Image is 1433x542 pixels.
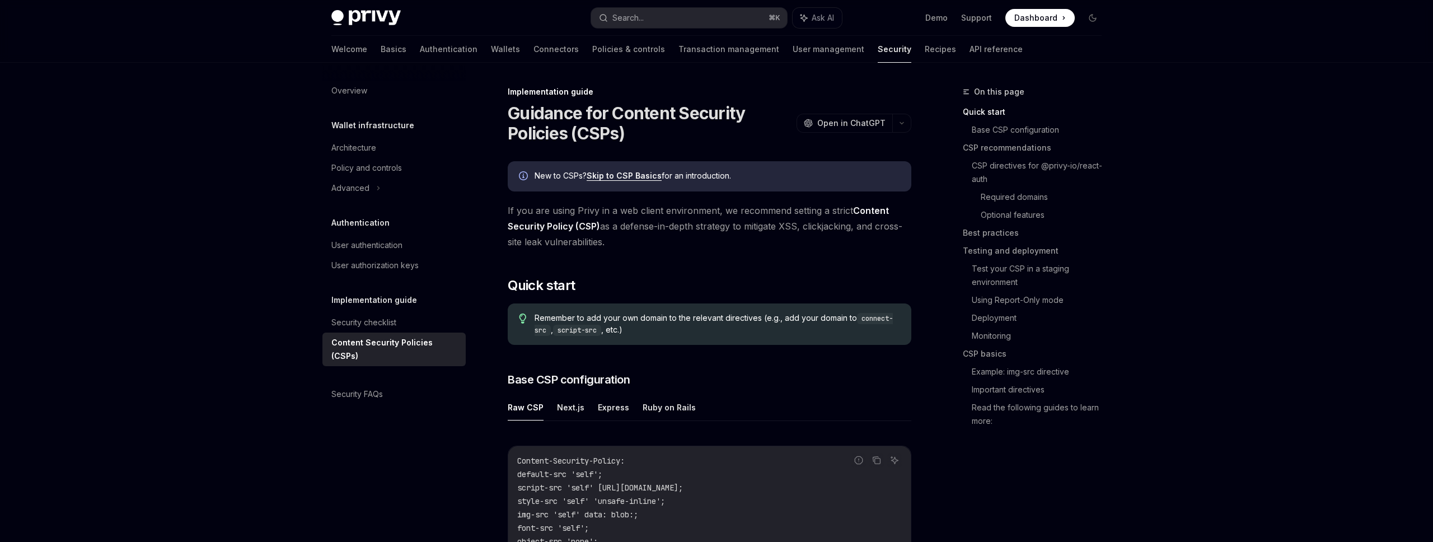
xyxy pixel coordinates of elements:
button: Next.js [557,394,584,420]
a: Recipes [925,36,956,63]
a: Security FAQs [322,384,466,404]
a: Monitoring [972,327,1111,345]
div: Security checklist [331,316,396,329]
span: Quick start [508,277,575,295]
span: ⌘ K [769,13,780,22]
a: User authorization keys [322,255,466,275]
a: Example: img-src directive [972,363,1111,381]
a: Skip to CSP Basics [587,171,662,181]
button: Express [598,394,629,420]
div: Overview [331,84,367,97]
span: Dashboard [1014,12,1057,24]
a: Optional features [981,206,1111,224]
a: Content Security Policies (CSPs) [322,333,466,366]
button: Ruby on Rails [643,394,696,420]
div: New to CSPs? for an introduction. [535,170,900,183]
a: CSP basics [963,345,1111,363]
h5: Wallet infrastructure [331,119,414,132]
a: Base CSP configuration [972,121,1111,139]
button: Toggle dark mode [1084,9,1102,27]
a: Authentication [420,36,477,63]
span: On this page [974,85,1024,99]
a: Deployment [972,309,1111,327]
button: Open in ChatGPT [797,114,892,133]
a: User management [793,36,864,63]
a: Test your CSP in a staging environment [972,260,1111,291]
span: Content-Security-Policy: [517,456,625,466]
a: Testing and deployment [963,242,1111,260]
span: Ask AI [812,12,834,24]
a: Basics [381,36,406,63]
svg: Info [519,171,530,183]
div: Advanced [331,181,369,195]
a: Security checklist [322,312,466,333]
div: User authentication [331,239,402,252]
a: User authentication [322,235,466,255]
span: font-src 'self'; [517,523,589,533]
a: Welcome [331,36,367,63]
code: connect-src [535,313,893,336]
a: Using Report-Only mode [972,291,1111,309]
span: style-src 'self' 'unsafe-inline'; [517,496,665,506]
a: API reference [970,36,1023,63]
a: CSP directives for @privy-io/react-auth [972,157,1111,188]
a: Overview [322,81,466,101]
span: If you are using Privy in a web client environment, we recommend setting a strict as a defense-in... [508,203,911,250]
a: Policy and controls [322,158,466,178]
code: script-src [553,325,601,336]
a: Demo [925,12,948,24]
a: Read the following guides to learn more: [972,399,1111,430]
a: Transaction management [678,36,779,63]
button: Copy the contents from the code block [869,453,884,468]
a: Connectors [533,36,579,63]
h5: Authentication [331,216,390,230]
a: Required domains [981,188,1111,206]
img: dark logo [331,10,401,26]
button: Ask AI [793,8,842,28]
a: CSP recommendations [963,139,1111,157]
div: Policy and controls [331,161,402,175]
a: Dashboard [1005,9,1075,27]
a: Important directives [972,381,1111,399]
button: Raw CSP [508,394,544,420]
div: Implementation guide [508,86,911,97]
span: Base CSP configuration [508,372,630,387]
div: Search... [612,11,644,25]
span: script-src 'self' [URL][DOMAIN_NAME]; [517,483,683,493]
div: Content Security Policies (CSPs) [331,336,459,363]
a: Wallets [491,36,520,63]
span: Open in ChatGPT [817,118,886,129]
button: Report incorrect code [851,453,866,468]
a: Support [961,12,992,24]
a: Policies & controls [592,36,665,63]
span: default-src 'self'; [517,469,602,479]
a: Best practices [963,224,1111,242]
span: Remember to add your own domain to the relevant directives (e.g., add your domain to , , etc.) [535,312,900,336]
h1: Guidance for Content Security Policies (CSPs) [508,103,792,143]
h5: Implementation guide [331,293,417,307]
div: Security FAQs [331,387,383,401]
button: Search...⌘K [591,8,787,28]
a: Architecture [322,138,466,158]
div: User authorization keys [331,259,419,272]
span: img-src 'self' data: blob:; [517,510,638,520]
div: Architecture [331,141,376,155]
svg: Tip [519,314,527,324]
a: Quick start [963,103,1111,121]
button: Ask AI [887,453,902,468]
a: Security [878,36,911,63]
